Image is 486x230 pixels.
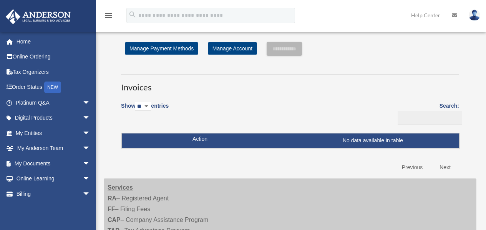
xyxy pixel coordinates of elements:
[83,125,98,141] span: arrow_drop_down
[5,156,102,171] a: My Documentsarrow_drop_down
[108,184,133,191] strong: Services
[104,13,113,20] a: menu
[83,186,98,202] span: arrow_drop_down
[122,133,459,148] td: No data available in table
[5,186,98,202] a: Billingarrow_drop_down
[5,49,102,65] a: Online Ordering
[5,95,102,110] a: Platinum Q&Aarrow_drop_down
[208,42,257,55] a: Manage Account
[395,101,459,125] label: Search:
[5,125,102,141] a: My Entitiesarrow_drop_down
[5,34,102,49] a: Home
[3,9,73,24] img: Anderson Advisors Platinum Portal
[469,10,480,21] img: User Pic
[5,171,102,187] a: Online Learningarrow_drop_down
[5,141,102,156] a: My Anderson Teamarrow_drop_down
[83,95,98,111] span: arrow_drop_down
[108,206,115,212] strong: FF
[108,195,116,202] strong: RA
[396,160,428,175] a: Previous
[128,10,137,19] i: search
[121,74,459,93] h3: Invoices
[44,82,61,93] div: NEW
[83,110,98,126] span: arrow_drop_down
[5,110,102,126] a: Digital Productsarrow_drop_down
[108,217,121,223] strong: CAP
[83,156,98,172] span: arrow_drop_down
[125,42,198,55] a: Manage Payment Methods
[5,80,102,95] a: Order StatusNEW
[11,202,94,217] a: Open Invoices
[83,141,98,157] span: arrow_drop_down
[83,171,98,187] span: arrow_drop_down
[104,11,113,20] i: menu
[398,111,462,125] input: Search:
[5,64,102,80] a: Tax Organizers
[121,101,169,119] label: Show entries
[434,160,456,175] a: Next
[135,102,151,111] select: Showentries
